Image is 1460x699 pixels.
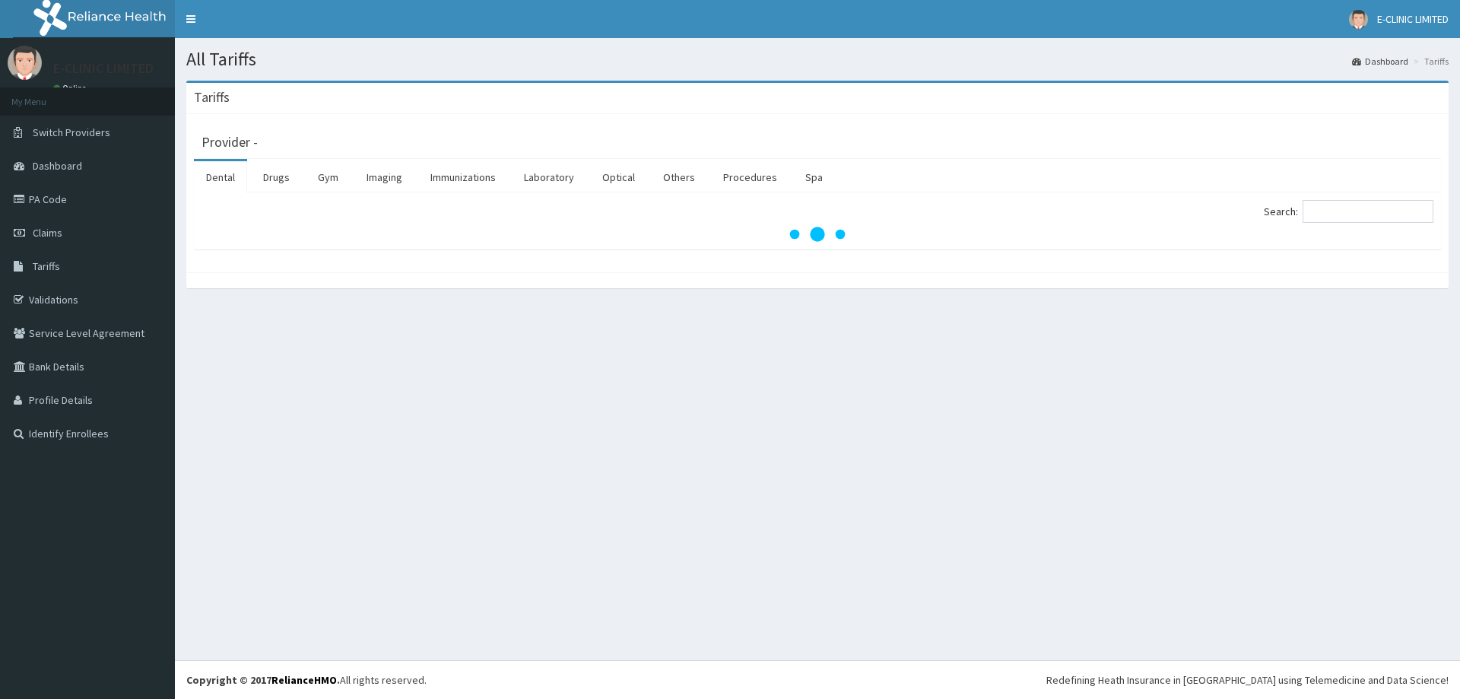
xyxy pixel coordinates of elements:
[354,161,414,193] a: Imaging
[418,161,508,193] a: Immunizations
[306,161,351,193] a: Gym
[271,673,337,687] a: RelianceHMO
[33,159,82,173] span: Dashboard
[1352,55,1408,68] a: Dashboard
[1377,12,1449,26] span: E-CLINIC LIMITED
[590,161,647,193] a: Optical
[33,126,110,139] span: Switch Providers
[711,161,789,193] a: Procedures
[1046,672,1449,688] div: Redefining Heath Insurance in [GEOGRAPHIC_DATA] using Telemedicine and Data Science!
[512,161,586,193] a: Laboratory
[175,660,1460,699] footer: All rights reserved.
[202,135,258,149] h3: Provider -
[186,673,340,687] strong: Copyright © 2017 .
[33,259,60,273] span: Tariffs
[8,46,42,80] img: User Image
[194,161,247,193] a: Dental
[1349,10,1368,29] img: User Image
[1303,200,1433,223] input: Search:
[651,161,707,193] a: Others
[787,204,848,265] svg: audio-loading
[53,83,90,94] a: Online
[33,226,62,240] span: Claims
[1410,55,1449,68] li: Tariffs
[186,49,1449,69] h1: All Tariffs
[251,161,302,193] a: Drugs
[194,91,230,104] h3: Tariffs
[1264,200,1433,223] label: Search:
[793,161,835,193] a: Spa
[53,62,154,75] p: E-CLINIC LIMITED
